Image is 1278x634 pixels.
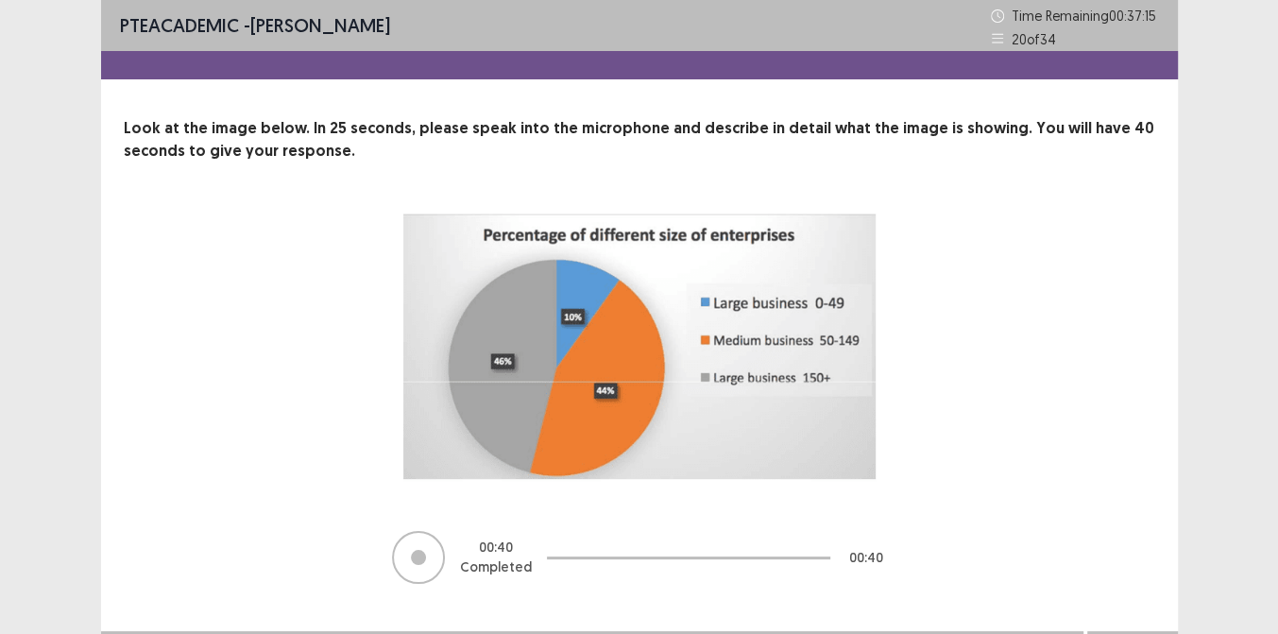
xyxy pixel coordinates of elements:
[124,117,1155,163] p: Look at the image below. In 25 seconds, please speak into the microphone and describe in detail w...
[1012,6,1159,26] p: Time Remaining 00 : 37 : 15
[479,538,513,557] p: 00 : 40
[1012,29,1056,49] p: 20 of 34
[460,557,532,577] p: Completed
[120,11,390,40] p: - [PERSON_NAME]
[120,13,239,37] span: PTE academic
[849,548,883,568] p: 00 : 40
[403,208,876,481] img: image-description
